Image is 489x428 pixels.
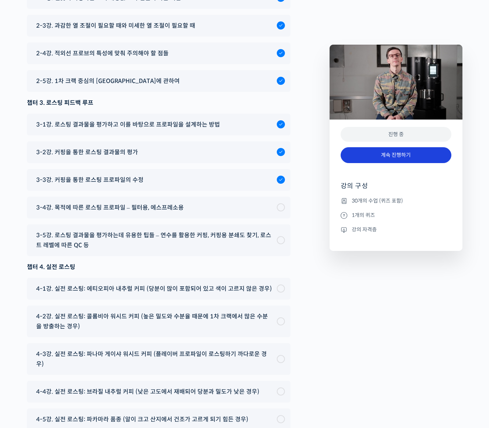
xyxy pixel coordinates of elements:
[36,387,259,397] span: 4-4강. 실전 로스팅: 브라질 내추럴 커피 (낮은 고도에서 재배되어 당분과 밀도가 낮은 경우)
[341,127,451,142] div: 진행 중
[32,284,285,294] a: 4-1강. 실전 로스팅: 에티오피아 내추럴 커피 (당분이 많이 포함되어 있고 색이 고르지 않은 경우)
[36,349,273,369] span: 4-3강. 실전 로스팅: 파나마 게이샤 워시드 커피 (플레이버 프로파일이 로스팅하기 까다로운 경우)
[341,225,451,234] li: 강의 자격증
[36,414,248,424] span: 4-5강. 실전 로스팅: 파카마라 품종 (알이 크고 산지에서 건조가 고르게 되기 힘든 경우)
[341,211,451,220] li: 1개의 퀴즈
[32,387,285,397] a: 4-4강. 실전 로스팅: 브라질 내추럴 커피 (낮은 고도에서 재배되어 당분과 밀도가 낮은 경우)
[32,414,285,424] a: 4-5강. 실전 로스팅: 파카마라 품종 (알이 크고 산지에서 건조가 고르게 되기 힘든 경우)
[23,245,28,251] span: 홈
[95,234,142,252] a: 설정
[114,245,123,251] span: 설정
[32,21,285,31] a: 2-3강. 과감한 열 조절이 필요할 때와 미세한 열 조절이 필요할 때
[341,147,451,163] a: 계속 진행하기
[36,120,220,130] span: 3-1강. 로스팅 결과물을 평가하고 이를 바탕으로 프로파일을 설계하는 방법
[32,175,285,185] a: 3-3강. 커핑을 통한 로스팅 프로파일의 수정
[36,21,195,31] span: 2-3강. 과감한 열 조절이 필요할 때와 미세한 열 조절이 필요할 때
[32,120,285,130] a: 3-1강. 로스팅 결과물을 평가하고 이를 바탕으로 프로파일을 설계하는 방법
[36,284,272,294] span: 4-1강. 실전 로스팅: 에티오피아 내추럴 커피 (당분이 많이 포함되어 있고 색이 고르지 않은 경우)
[32,230,285,250] a: 3-5강. 로스팅 결과물을 평가하는데 유용한 팁들 – 연수를 활용한 커핑, 커핑용 분쇄도 찾기, 로스트 레벨에 따른 QC 등
[36,48,169,58] span: 2-4강. 적외선 프로브의 특성에 맞춰 주의해야 할 점들
[27,98,290,108] div: 챕터 3. 로스팅 피드백 루프
[32,147,285,157] a: 3-2강. 커핑을 통한 로스팅 결과물의 평가
[36,311,273,331] span: 4-2강. 실전 로스팅: 콜롬비아 워시드 커피 (높은 밀도와 수분율 때문에 1차 크랙에서 많은 수분을 방출하는 경우)
[68,245,76,251] span: 대화
[36,175,144,185] span: 3-3강. 커핑을 통한 로스팅 프로파일의 수정
[32,203,285,213] a: 3-4강. 목적에 따른 로스팅 프로파일 – 필터용, 에스프레소용
[32,76,285,86] a: 2-5강. 1차 크랙 중심의 [GEOGRAPHIC_DATA]에 관하여
[32,311,285,331] a: 4-2강. 실전 로스팅: 콜롬비아 워시드 커피 (높은 밀도와 수분율 때문에 1차 크랙에서 많은 수분을 방출하는 경우)
[32,48,285,58] a: 2-4강. 적외선 프로브의 특성에 맞춰 주의해야 할 점들
[36,76,180,86] span: 2-5강. 1차 크랙 중심의 [GEOGRAPHIC_DATA]에 관하여
[49,234,95,252] a: 대화
[32,349,285,369] a: 4-3강. 실전 로스팅: 파나마 게이샤 워시드 커피 (플레이버 프로파일이 로스팅하기 까다로운 경우)
[36,147,138,157] span: 3-2강. 커핑을 통한 로스팅 결과물의 평가
[36,230,273,250] span: 3-5강. 로스팅 결과물을 평가하는데 유용한 팁들 – 연수를 활용한 커핑, 커핑용 분쇄도 찾기, 로스트 레벨에 따른 QC 등
[36,203,184,213] span: 3-4강. 목적에 따른 로스팅 프로파일 – 필터용, 에스프레소용
[27,262,290,272] div: 챕터 4. 실전 로스팅
[341,182,451,196] h4: 강의 구성
[2,234,49,252] a: 홈
[341,196,451,205] li: 30개의 수업 (퀴즈 포함)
